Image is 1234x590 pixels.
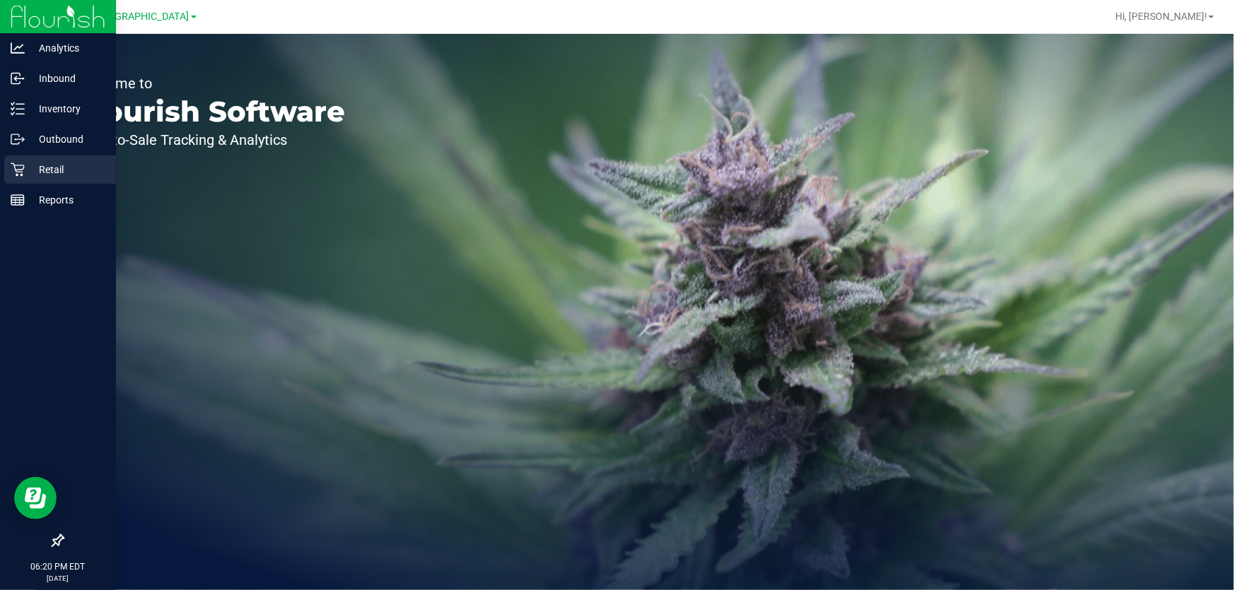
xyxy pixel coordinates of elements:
p: Welcome to [76,76,345,90]
p: 06:20 PM EDT [6,560,110,573]
p: Retail [25,161,110,178]
p: Reports [25,191,110,208]
inline-svg: Inventory [11,102,25,116]
p: [DATE] [6,573,110,584]
p: Flourish Software [76,98,345,126]
inline-svg: Outbound [11,132,25,146]
inline-svg: Retail [11,163,25,177]
inline-svg: Reports [11,193,25,207]
span: [GEOGRAPHIC_DATA] [93,11,190,23]
p: Seed-to-Sale Tracking & Analytics [76,133,345,147]
p: Inventory [25,100,110,117]
p: Inbound [25,70,110,87]
inline-svg: Analytics [11,41,25,55]
p: Analytics [25,40,110,57]
p: Outbound [25,131,110,148]
inline-svg: Inbound [11,71,25,85]
span: Hi, [PERSON_NAME]! [1115,11,1207,22]
iframe: Resource center [14,477,57,519]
